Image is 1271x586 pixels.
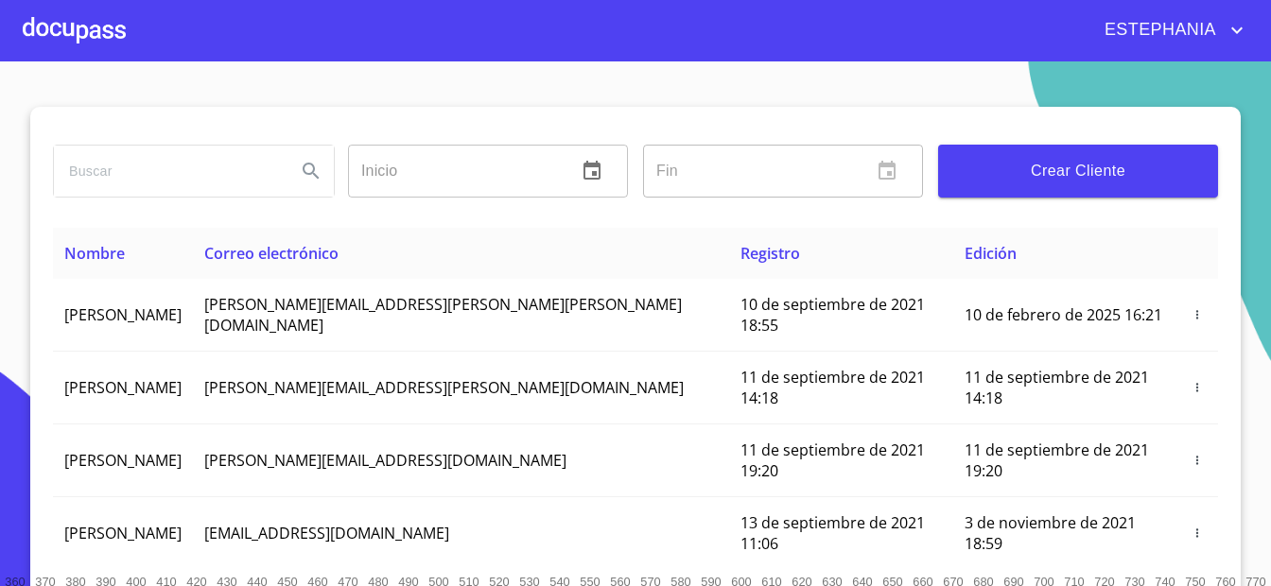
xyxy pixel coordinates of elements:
[204,450,566,471] span: [PERSON_NAME][EMAIL_ADDRESS][DOMAIN_NAME]
[965,243,1017,264] span: Edición
[64,523,182,543] span: [PERSON_NAME]
[204,294,682,336] span: [PERSON_NAME][EMAIL_ADDRESS][PERSON_NAME][PERSON_NAME][DOMAIN_NAME]
[740,243,800,264] span: Registro
[1090,15,1226,45] span: ESTEPHANIA
[64,304,182,325] span: [PERSON_NAME]
[64,243,125,264] span: Nombre
[965,439,1149,481] span: 11 de septiembre de 2021 19:20
[204,377,684,398] span: [PERSON_NAME][EMAIL_ADDRESS][PERSON_NAME][DOMAIN_NAME]
[965,367,1149,408] span: 11 de septiembre de 2021 14:18
[965,304,1162,325] span: 10 de febrero de 2025 16:21
[54,146,281,197] input: search
[740,439,925,481] span: 11 de septiembre de 2021 19:20
[740,512,925,554] span: 13 de septiembre de 2021 11:06
[204,523,449,543] span: [EMAIL_ADDRESS][DOMAIN_NAME]
[204,243,339,264] span: Correo electrónico
[64,450,182,471] span: [PERSON_NAME]
[1090,15,1248,45] button: account of current user
[288,148,334,194] button: Search
[953,158,1203,184] span: Crear Cliente
[938,145,1218,198] button: Crear Cliente
[740,294,925,336] span: 10 de septiembre de 2021 18:55
[64,377,182,398] span: [PERSON_NAME]
[965,512,1136,554] span: 3 de noviembre de 2021 18:59
[740,367,925,408] span: 11 de septiembre de 2021 14:18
